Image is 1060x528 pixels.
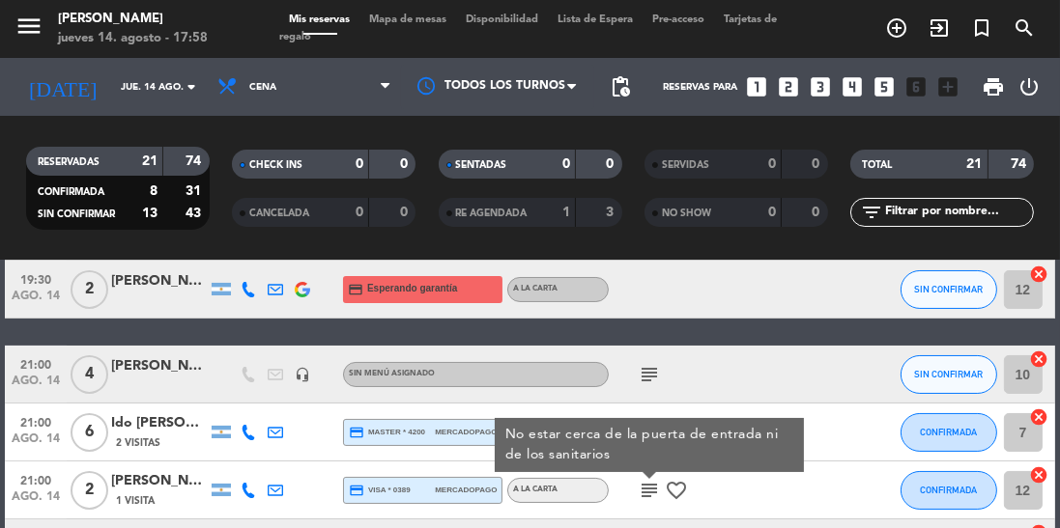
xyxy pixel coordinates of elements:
[12,267,60,290] span: 19:30
[872,74,897,99] i: looks_5
[12,490,60,513] span: ago. 14
[505,425,794,465] div: No estar cerca de la puerta de entrada ni de los sanitarios
[367,281,457,296] span: Esperando garantía
[609,75,632,98] span: pending_actions
[928,16,951,40] i: exit_to_app
[901,355,997,394] button: SIN CONFIRMAR
[901,413,997,452] button: CONFIRMADA
[456,208,528,218] span: RE AGENDADA
[111,270,208,292] div: [PERSON_NAME]
[38,157,100,167] span: RESERVADAS
[349,483,410,498] span: visa * 0389
[1030,465,1049,485] i: cancel
[812,157,823,171] strong: 0
[606,206,617,219] strong: 3
[513,486,558,493] span: A LA CARTA
[665,479,688,502] i: favorite_border
[914,284,983,294] span: SIN CONFIRMAR
[116,493,155,509] span: 1 Visita
[71,270,108,309] span: 2
[71,355,108,394] span: 4
[150,184,158,198] strong: 8
[812,206,823,219] strong: 0
[295,367,310,382] i: headset_mic
[883,202,1033,223] input: Filtrar por nombre...
[456,160,507,170] span: SENTADAS
[14,12,43,41] i: menu
[562,157,570,171] strong: 0
[142,154,158,168] strong: 21
[1013,16,1036,40] i: search
[862,160,892,170] span: TOTAL
[349,425,364,440] i: credit_card
[1013,58,1046,116] div: LOG OUT
[768,157,776,171] strong: 0
[662,160,709,170] span: SERVIDAS
[111,355,208,377] div: [PERSON_NAME]
[111,412,208,434] div: Ido [PERSON_NAME]
[548,14,643,25] span: Lista de Espera
[348,282,363,297] i: credit_card
[606,157,617,171] strong: 0
[12,410,60,432] span: 21:00
[920,485,977,495] span: CONFIRMADA
[249,208,309,218] span: CANCELADA
[967,157,983,171] strong: 21
[768,206,776,219] strong: 0
[14,12,43,47] button: menu
[180,75,203,98] i: arrow_drop_down
[12,352,60,375] span: 21:00
[249,160,302,170] span: CHECK INS
[249,82,276,93] span: Cena
[38,209,115,219] span: SIN CONFIRMAR
[116,435,160,451] span: 2 Visitas
[935,74,960,99] i: add_box
[1030,407,1049,427] i: cancel
[456,14,548,25] span: Disponibilidad
[58,10,208,29] div: [PERSON_NAME]
[435,484,497,496] span: mercadopago
[12,432,60,455] span: ago. 14
[662,208,711,218] span: NO SHOW
[359,14,456,25] span: Mapa de mesas
[349,425,425,440] span: master * 4200
[914,369,983,379] span: SIN CONFIRMAR
[638,363,661,386] i: subject
[12,290,60,312] span: ago. 14
[513,285,558,292] span: A LA CARTA
[744,74,769,99] i: looks_one
[562,206,570,219] strong: 1
[12,375,60,397] span: ago. 14
[1017,75,1041,98] i: power_settings_new
[885,16,908,40] i: add_circle_outline
[920,427,977,437] span: CONFIRMADA
[970,16,993,40] i: turned_in_not
[38,187,104,197] span: CONFIRMADA
[860,201,883,224] i: filter_list
[356,206,363,219] strong: 0
[808,74,833,99] i: looks_3
[349,370,435,377] span: Sin menú asignado
[840,74,865,99] i: looks_4
[186,154,205,168] strong: 74
[295,282,310,297] img: google-logo.png
[776,74,801,99] i: looks_two
[12,468,60,490] span: 21:00
[186,207,205,220] strong: 43
[111,470,208,492] div: [PERSON_NAME]
[400,157,412,171] strong: 0
[901,471,997,510] button: CONFIRMADA
[71,413,108,452] span: 6
[982,75,1005,98] span: print
[58,29,208,48] div: jueves 14. agosto - 17:58
[435,426,497,438] span: mercadopago
[663,82,737,93] span: Reservas para
[1011,157,1030,171] strong: 74
[638,479,661,502] i: subject
[643,14,714,25] span: Pre-acceso
[349,483,364,498] i: credit_card
[14,67,111,107] i: [DATE]
[186,184,205,198] strong: 31
[901,270,997,309] button: SIN CONFIRMAR
[356,157,363,171] strong: 0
